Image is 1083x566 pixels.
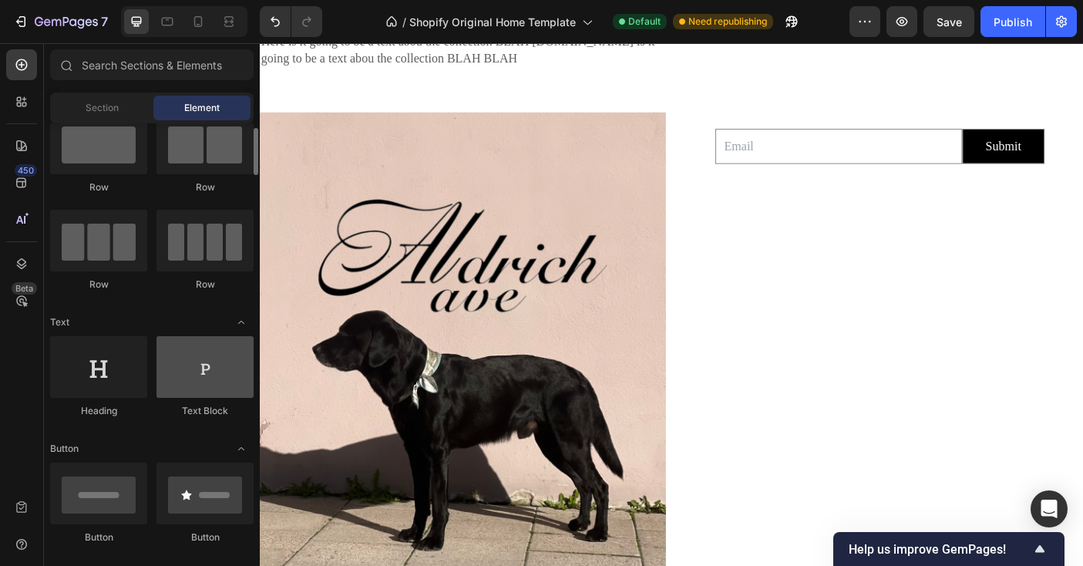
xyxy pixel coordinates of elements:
div: Undo/Redo [260,6,322,37]
button: Submit [790,97,881,135]
button: 7 [6,6,115,37]
div: Button [156,531,254,544]
span: Need republishing [688,15,767,29]
div: Row [156,180,254,194]
button: Publish [980,6,1045,37]
span: Element [184,101,220,115]
button: Save [923,6,974,37]
span: Toggle open [229,310,254,335]
div: Submit [816,106,856,126]
span: / [402,14,406,30]
div: Beta [12,282,37,295]
div: Button [50,531,147,544]
span: Save [937,15,962,29]
span: Shopify Original Home Template [409,14,576,30]
div: Row [156,278,254,291]
div: Heading [50,404,147,418]
span: Help us improve GemPages! [849,542,1031,557]
input: Search Sections & Elements [50,49,254,80]
p: 7 [101,12,108,31]
div: Row [50,278,147,291]
div: Publish [994,14,1032,30]
div: Row [50,180,147,194]
button: Show survey - Help us improve GemPages! [849,540,1049,558]
div: 450 [15,164,37,177]
span: Text [50,315,69,329]
span: Default [628,15,661,29]
span: Section [86,101,119,115]
span: Button [50,442,79,456]
iframe: Design area [260,43,1083,566]
span: Toggle open [229,436,254,461]
input: Email [512,96,789,136]
div: Text Block [156,404,254,418]
div: Open Intercom Messenger [1031,490,1068,527]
